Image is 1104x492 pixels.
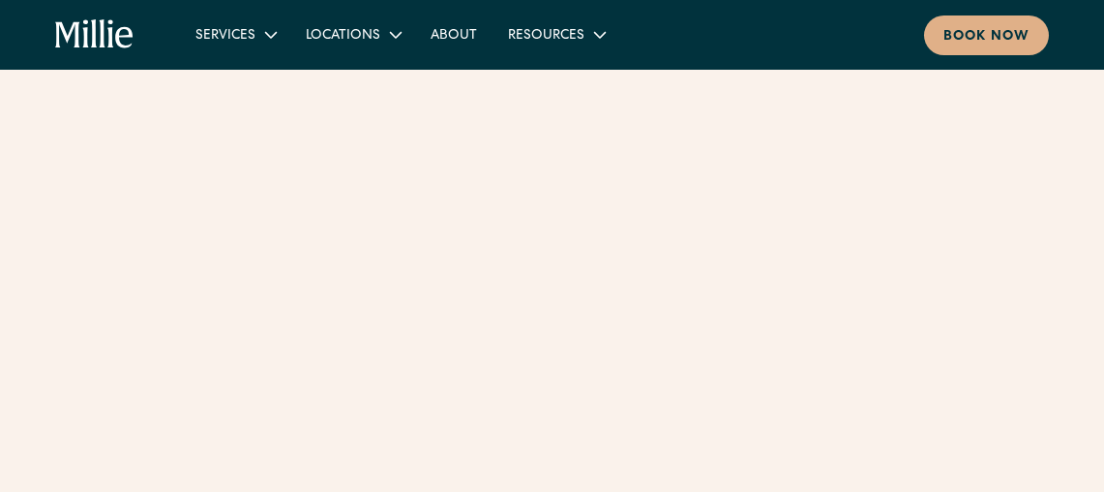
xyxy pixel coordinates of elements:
[290,18,415,50] div: Locations
[306,26,380,46] div: Locations
[415,18,492,50] a: About
[943,27,1029,47] div: Book now
[508,26,584,46] div: Resources
[55,19,133,49] a: home
[492,18,619,50] div: Resources
[195,26,255,46] div: Services
[924,15,1049,55] a: Book now
[180,18,290,50] div: Services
